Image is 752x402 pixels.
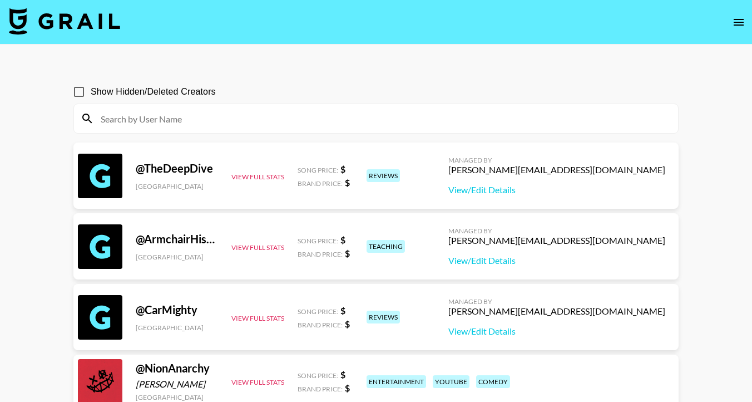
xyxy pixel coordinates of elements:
[476,375,510,388] div: comedy
[340,234,345,245] strong: $
[136,393,218,401] div: [GEOGRAPHIC_DATA]
[345,248,350,258] strong: $
[136,303,218,317] div: @ CarMighty
[448,156,665,164] div: Managed By
[136,323,218,332] div: [GEOGRAPHIC_DATA]
[136,379,218,390] div: [PERSON_NAME]
[231,173,284,181] button: View Full Stats
[448,255,665,266] a: View/Edit Details
[345,383,350,393] strong: $
[340,369,345,380] strong: $
[136,232,218,246] div: @ ArmchairHistorian
[367,375,426,388] div: entertainment
[448,227,665,235] div: Managed By
[433,375,469,388] div: youtube
[136,253,218,261] div: [GEOGRAPHIC_DATA]
[345,177,350,188] strong: $
[340,305,345,316] strong: $
[367,169,400,182] div: reviews
[448,306,665,317] div: [PERSON_NAME][EMAIL_ADDRESS][DOMAIN_NAME]
[136,361,218,375] div: @ NionAnarchy
[298,321,343,329] span: Brand Price:
[91,85,216,99] span: Show Hidden/Deleted Creators
[367,240,405,253] div: teaching
[231,378,284,386] button: View Full Stats
[298,237,338,245] span: Song Price:
[298,385,343,393] span: Brand Price:
[298,307,338,316] span: Song Price:
[728,11,750,33] button: open drawer
[298,166,338,174] span: Song Price:
[136,182,218,190] div: [GEOGRAPHIC_DATA]
[136,161,218,175] div: @ TheDeepDive
[298,250,343,258] span: Brand Price:
[298,371,338,380] span: Song Price:
[448,297,665,306] div: Managed By
[448,184,665,195] a: View/Edit Details
[448,326,665,337] a: View/Edit Details
[340,164,345,174] strong: $
[448,235,665,246] div: [PERSON_NAME][EMAIL_ADDRESS][DOMAIN_NAME]
[94,110,671,128] input: Search by User Name
[231,243,284,252] button: View Full Stats
[9,8,120,35] img: Grail Talent
[448,164,665,175] div: [PERSON_NAME][EMAIL_ADDRESS][DOMAIN_NAME]
[298,179,343,188] span: Brand Price:
[231,314,284,322] button: View Full Stats
[345,318,350,329] strong: $
[367,311,400,323] div: reviews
